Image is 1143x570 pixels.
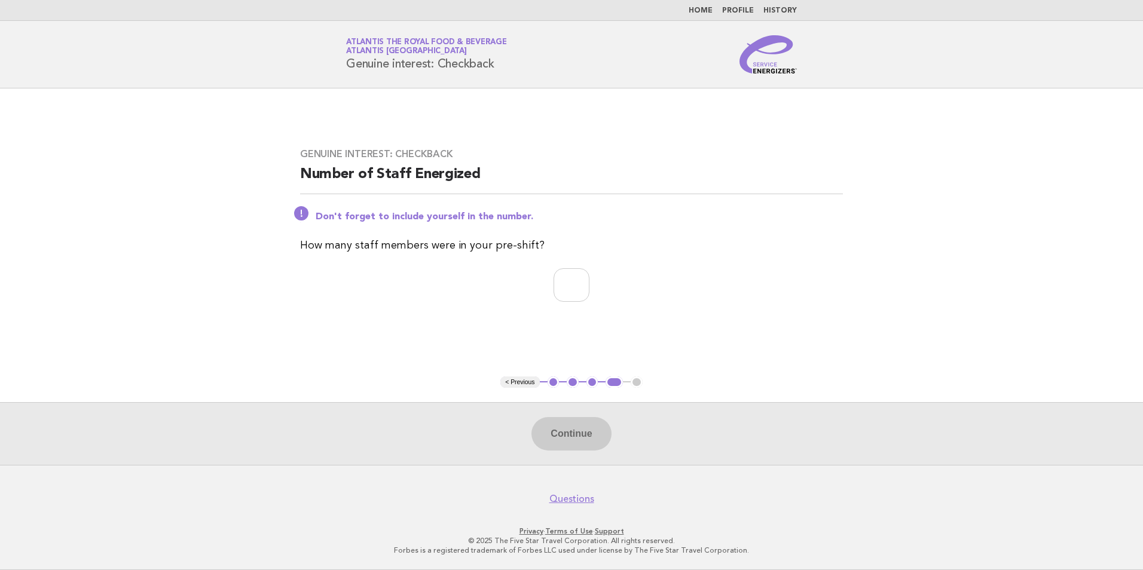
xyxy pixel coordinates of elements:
[300,165,843,194] h2: Number of Staff Energized
[689,7,713,14] a: Home
[549,493,594,505] a: Questions
[519,527,543,535] a: Privacy
[346,39,507,70] h1: Genuine interest: Checkback
[206,536,937,546] p: © 2025 The Five Star Travel Corporation. All rights reserved.
[316,211,843,223] p: Don't forget to include yourself in the number.
[586,376,598,388] button: 3
[346,48,467,56] span: Atlantis [GEOGRAPHIC_DATA]
[722,7,754,14] a: Profile
[300,148,843,160] h3: Genuine interest: Checkback
[206,546,937,555] p: Forbes is a registered trademark of Forbes LLC used under license by The Five Star Travel Corpora...
[606,376,623,388] button: 4
[739,35,797,73] img: Service Energizers
[595,527,624,535] a: Support
[346,38,507,55] a: Atlantis the Royal Food & BeverageAtlantis [GEOGRAPHIC_DATA]
[500,376,539,388] button: < Previous
[545,527,593,535] a: Terms of Use
[300,237,843,254] p: How many staff members were in your pre-shift?
[548,376,560,388] button: 1
[206,526,937,536] p: · ·
[763,7,797,14] a: History
[567,376,579,388] button: 2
